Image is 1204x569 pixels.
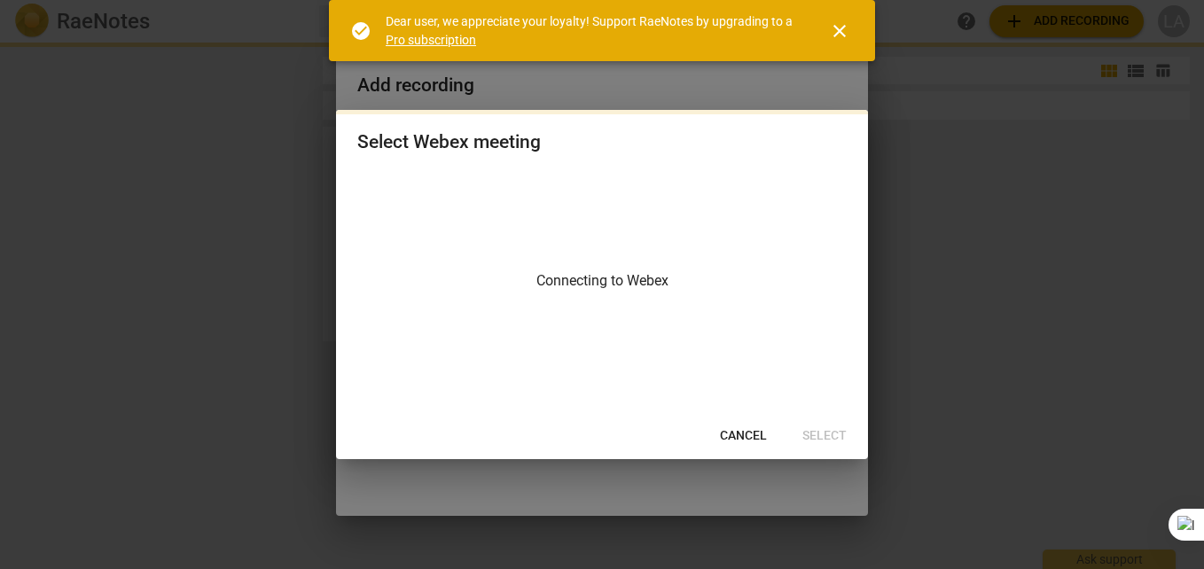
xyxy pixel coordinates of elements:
button: Cancel [706,420,781,452]
button: Close [818,10,861,52]
div: Dear user, we appreciate your loyalty! Support RaeNotes by upgrading to a [386,12,797,49]
div: Select Webex meeting [357,131,541,153]
span: close [829,20,850,42]
a: Pro subscription [386,33,476,47]
div: Connecting to Webex [336,170,868,413]
span: check_circle [350,20,371,42]
span: Cancel [720,427,767,445]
